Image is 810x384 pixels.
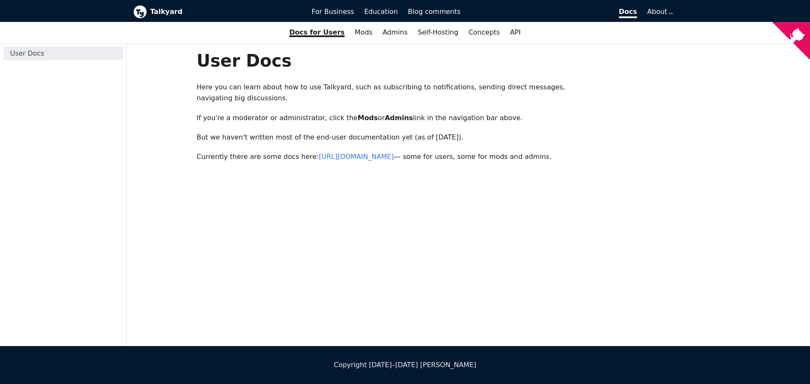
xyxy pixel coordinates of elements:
[505,25,526,40] a: API
[463,25,505,40] a: Concepts
[378,25,413,40] a: Admins
[150,6,300,17] b: Talkyard
[307,5,359,19] a: For Business
[3,47,123,60] a: User Docs
[358,114,378,122] strong: Mods
[197,82,601,104] p: Here you can learn about how to use Talkyard, such as subscribing to notifications, sending direc...
[647,8,672,16] a: About
[385,114,413,122] strong: Admins
[197,113,601,124] p: If you're a moderator or administrator, click the or link in the navigation bar above.
[197,132,601,143] p: But we haven't written most of the end-user documentation yet (as of [DATE]).
[619,8,637,18] span: Docs
[413,25,463,40] a: Self-Hosting
[408,8,461,16] span: Blog comments
[197,151,601,162] p: Currently there are some docs here: — some for users, some for mods and admins.
[319,153,394,161] a: [URL][DOMAIN_NAME]
[133,5,147,19] img: Talkyard logo
[284,25,350,40] a: Docs for Users
[364,8,398,16] span: Education
[312,8,354,16] span: For Business
[197,50,601,71] h1: User Docs
[403,5,466,19] a: Blog comments
[359,5,403,19] a: Education
[466,5,643,19] a: Docs
[133,5,300,19] a: Talkyard logoTalkyard
[133,360,677,371] div: Copyright [DATE]–[DATE] [PERSON_NAME]
[350,25,378,40] a: Mods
